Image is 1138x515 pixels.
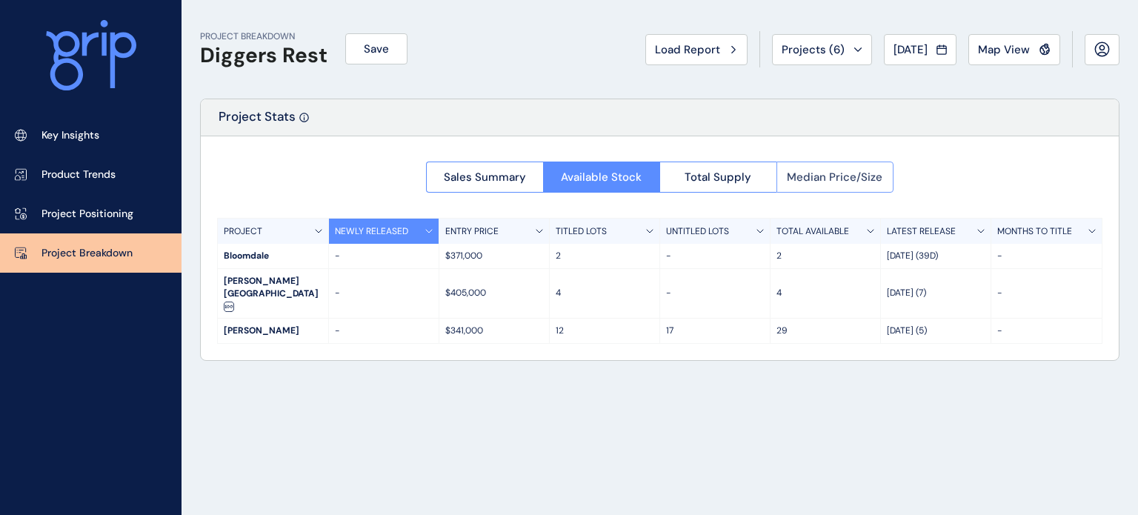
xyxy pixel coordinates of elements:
[997,325,1096,337] p: -
[776,162,894,193] button: Median Price/Size
[659,162,776,193] button: Total Supply
[776,287,874,299] p: 4
[666,325,764,337] p: 17
[978,42,1030,57] span: Map View
[200,30,327,43] p: PROJECT BREAKDOWN
[364,41,389,56] span: Save
[445,325,543,337] p: $341,000
[887,325,985,337] p: [DATE] (5)
[556,225,607,238] p: TITLED LOTS
[426,162,543,193] button: Sales Summary
[997,250,1096,262] p: -
[335,250,433,262] p: -
[556,325,653,337] p: 12
[41,167,116,182] p: Product Trends
[782,42,845,57] span: Projects ( 6 )
[776,250,874,262] p: 2
[772,34,872,65] button: Projects (6)
[445,250,543,262] p: $371,000
[666,287,764,299] p: -
[556,287,653,299] p: 4
[345,33,407,64] button: Save
[666,225,729,238] p: UNTITLED LOTS
[218,319,328,343] div: [PERSON_NAME]
[776,325,874,337] p: 29
[41,128,99,143] p: Key Insights
[543,162,660,193] button: Available Stock
[776,225,849,238] p: TOTAL AVAILABLE
[444,170,526,185] span: Sales Summary
[561,170,642,185] span: Available Stock
[997,225,1072,238] p: MONTHS TO TITLE
[968,34,1060,65] button: Map View
[887,225,956,238] p: LATEST RELEASE
[787,170,882,185] span: Median Price/Size
[997,287,1096,299] p: -
[655,42,720,57] span: Load Report
[894,42,928,57] span: [DATE]
[335,287,433,299] p: -
[445,287,543,299] p: $405,000
[335,225,408,238] p: NEWLY RELEASED
[685,170,751,185] span: Total Supply
[219,108,296,136] p: Project Stats
[224,225,262,238] p: PROJECT
[887,287,985,299] p: [DATE] (7)
[645,34,748,65] button: Load Report
[41,207,133,222] p: Project Positioning
[666,250,764,262] p: -
[41,246,133,261] p: Project Breakdown
[335,325,433,337] p: -
[218,269,328,318] div: [PERSON_NAME][GEOGRAPHIC_DATA]
[218,244,328,268] div: Bloomdale
[556,250,653,262] p: 2
[887,250,985,262] p: [DATE] (39D)
[445,225,499,238] p: ENTRY PRICE
[200,43,327,68] h1: Diggers Rest
[884,34,956,65] button: [DATE]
